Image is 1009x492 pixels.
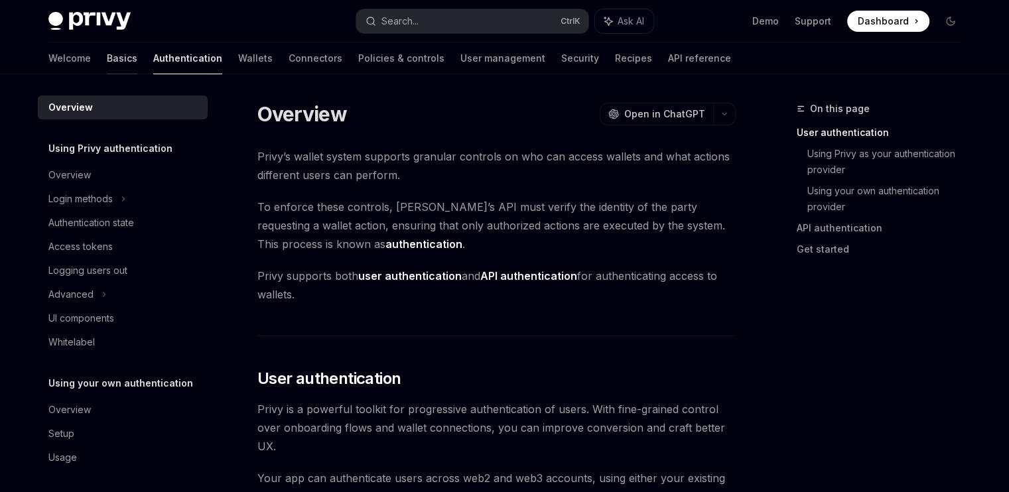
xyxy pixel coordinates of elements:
[257,400,736,456] span: Privy is a powerful toolkit for progressive authentication of users. With fine-grained control ov...
[48,263,127,278] div: Logging users out
[38,259,208,282] a: Logging users out
[48,450,77,465] div: Usage
[48,141,172,156] h5: Using Privy authentication
[48,375,193,391] h5: Using your own authentication
[797,217,972,239] a: API authentication
[358,42,444,74] a: Policies & controls
[38,235,208,259] a: Access tokens
[595,9,653,33] button: Ask AI
[107,42,137,74] a: Basics
[38,95,208,119] a: Overview
[257,267,736,304] span: Privy supports both and for authenticating access to wallets.
[668,42,731,74] a: API reference
[940,11,961,32] button: Toggle dark mode
[48,286,94,302] div: Advanced
[48,310,114,326] div: UI components
[257,102,347,126] h1: Overview
[48,426,74,442] div: Setup
[807,143,972,180] a: Using Privy as your authentication provider
[381,13,419,29] div: Search...
[795,15,831,28] a: Support
[561,16,580,27] span: Ctrl K
[289,42,342,74] a: Connectors
[48,42,91,74] a: Welcome
[238,42,273,74] a: Wallets
[797,239,972,260] a: Get started
[257,368,401,389] span: User authentication
[38,330,208,354] a: Whitelabel
[38,398,208,422] a: Overview
[38,306,208,330] a: UI components
[624,107,705,121] span: Open in ChatGPT
[807,180,972,217] a: Using your own authentication provider
[153,42,222,74] a: Authentication
[257,198,736,253] span: To enforce these controls, [PERSON_NAME]’s API must verify the identity of the party requesting a...
[48,99,93,115] div: Overview
[561,42,599,74] a: Security
[356,9,588,33] button: Search...CtrlK
[460,42,545,74] a: User management
[810,101,870,117] span: On this page
[358,269,462,282] strong: user authentication
[480,269,577,282] strong: API authentication
[48,334,95,350] div: Whitelabel
[858,15,909,28] span: Dashboard
[797,122,972,143] a: User authentication
[615,42,652,74] a: Recipes
[38,163,208,187] a: Overview
[48,215,134,231] div: Authentication state
[752,15,779,28] a: Demo
[38,446,208,469] a: Usage
[48,167,91,183] div: Overview
[847,11,929,32] a: Dashboard
[600,103,713,125] button: Open in ChatGPT
[48,12,131,31] img: dark logo
[48,239,113,255] div: Access tokens
[38,422,208,446] a: Setup
[385,237,462,251] strong: authentication
[38,211,208,235] a: Authentication state
[48,402,91,418] div: Overview
[618,15,644,28] span: Ask AI
[48,191,113,207] div: Login methods
[257,147,736,184] span: Privy’s wallet system supports granular controls on who can access wallets and what actions diffe...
